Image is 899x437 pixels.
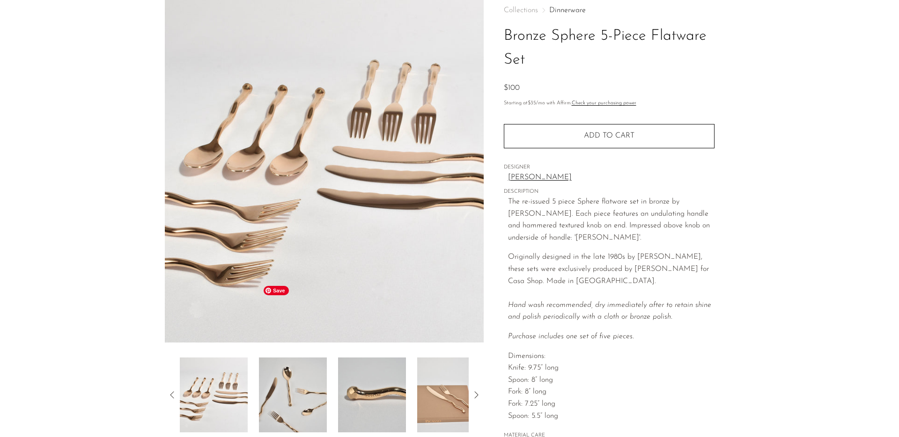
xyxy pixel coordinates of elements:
p: Dimensions: Knife: 9.75” long Spoon: 8” long Fork: 8” long Fork: 7.25” long Spoon: 5.5” long [508,350,715,422]
span: Add to cart [584,132,634,139]
span: $100 [504,84,520,92]
span: DESCRIPTION [504,188,715,196]
img: Bronze Sphere 5-Piece Flatware Set [180,357,248,432]
span: $35 [528,101,536,106]
p: Starting at /mo with Affirm. [504,99,715,108]
p: The re-issued 5 piece Sphere flatware set in bronze by [PERSON_NAME]. Each piece features an undu... [508,196,715,244]
button: Add to cart [504,124,715,148]
img: Bronze Sphere 5-Piece Flatware Set [259,357,327,432]
img: Bronze Sphere 5-Piece Flatware Set [417,357,485,432]
nav: Breadcrumbs [504,7,715,14]
a: [PERSON_NAME] [508,172,715,184]
span: Save [264,286,289,295]
a: Check your purchasing power - Learn more about Affirm Financing (opens in modal) [572,101,636,106]
span: DESIGNER [504,163,715,172]
em: Hand wash recommended, dry immediately after to retain shine and polish periodically with a cloth... [508,301,711,321]
h1: Bronze Sphere 5-Piece Flatware Set [504,24,715,72]
i: Purchase includes one set of five pieces. [508,333,634,340]
span: Collections [504,7,538,14]
img: Bronze Sphere 5-Piece Flatware Set [338,357,406,432]
span: Originally designed in the late 1980s by [PERSON_NAME], these sets were exclusively produced by [... [508,253,709,284]
a: Dinnerware [549,7,586,14]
